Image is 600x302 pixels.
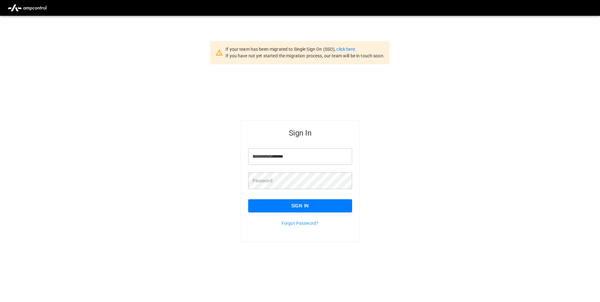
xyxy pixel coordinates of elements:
h5: Sign In [248,128,352,138]
button: Sign In [248,199,352,212]
p: Forgot Password? [248,220,352,226]
span: If your team has been migrated to Single Sign On (SSO), [226,47,336,52]
a: click here. [336,47,356,52]
img: ampcontrol.io logo [5,2,49,14]
span: If you have not yet started the migration process, our team will be in touch soon. [226,53,385,58]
